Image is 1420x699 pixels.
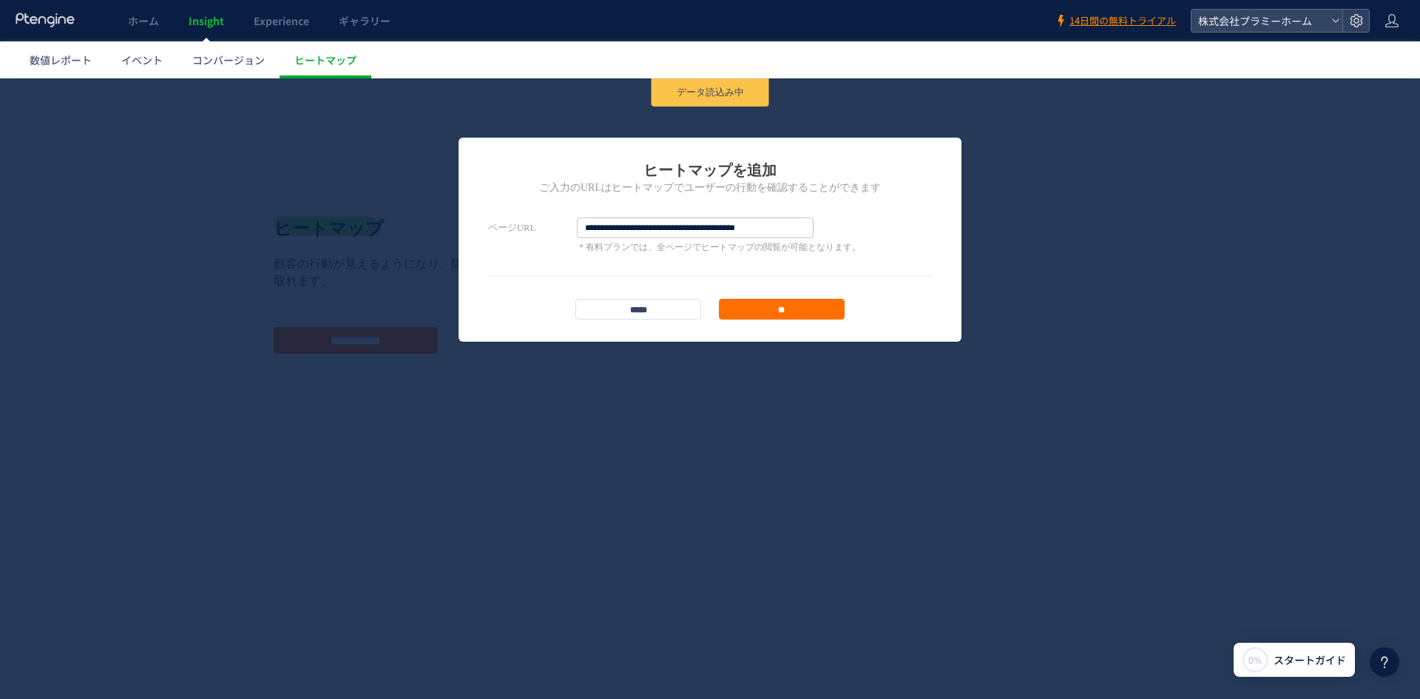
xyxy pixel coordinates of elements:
span: イベント [121,53,163,67]
h1: ヒートマップを追加 [488,81,932,102]
span: ギャラリー [339,13,390,28]
span: Experience [254,13,309,28]
span: ヒートマップ [294,53,356,67]
label: ページURL [488,139,577,160]
span: Insight [189,13,224,28]
span: 14日間の無料トライアル [1069,14,1176,28]
h2: ご入力のURLはヒートマップでユーザーの行動を確認することができます [488,102,932,117]
a: 14日間の無料トライアル [1055,14,1176,28]
p: ＊有料プランでは、全ページでヒートマップの閲覧が可能となります。 [577,163,861,175]
span: ホーム [128,13,159,28]
span: 株式会社プラミーホーム [1194,10,1325,32]
span: コンバージョン [192,53,265,67]
span: 0% [1248,653,1262,666]
span: スタートガイド [1274,652,1346,668]
span: 数値レポート [30,53,92,67]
